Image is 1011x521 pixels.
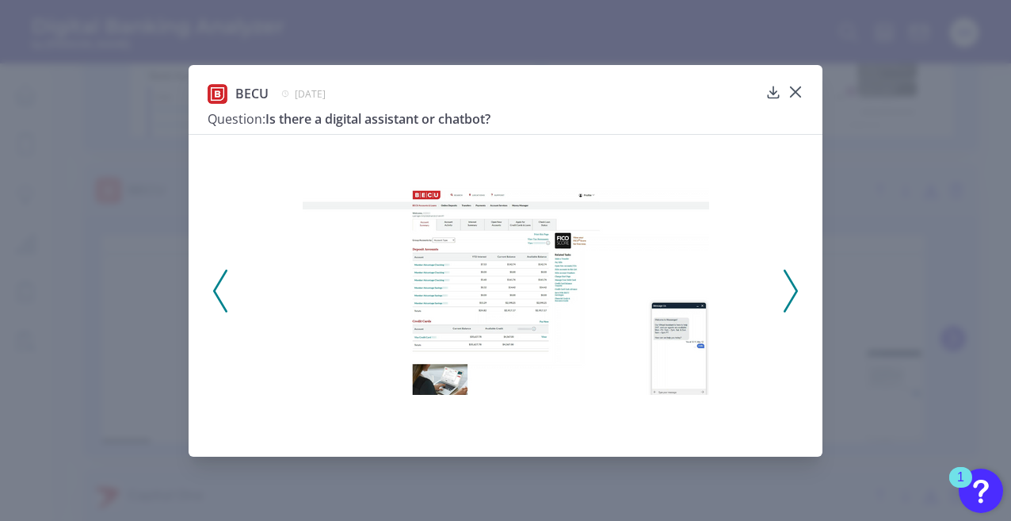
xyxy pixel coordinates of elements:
span: [DATE] [295,87,326,101]
span: BECU [235,85,269,102]
h3: Is there a digital assistant or chatbot? [208,110,759,128]
button: Open Resource Center, 1 new notification [959,469,1003,513]
div: 1 [957,477,964,498]
span: Question: [208,110,265,128]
